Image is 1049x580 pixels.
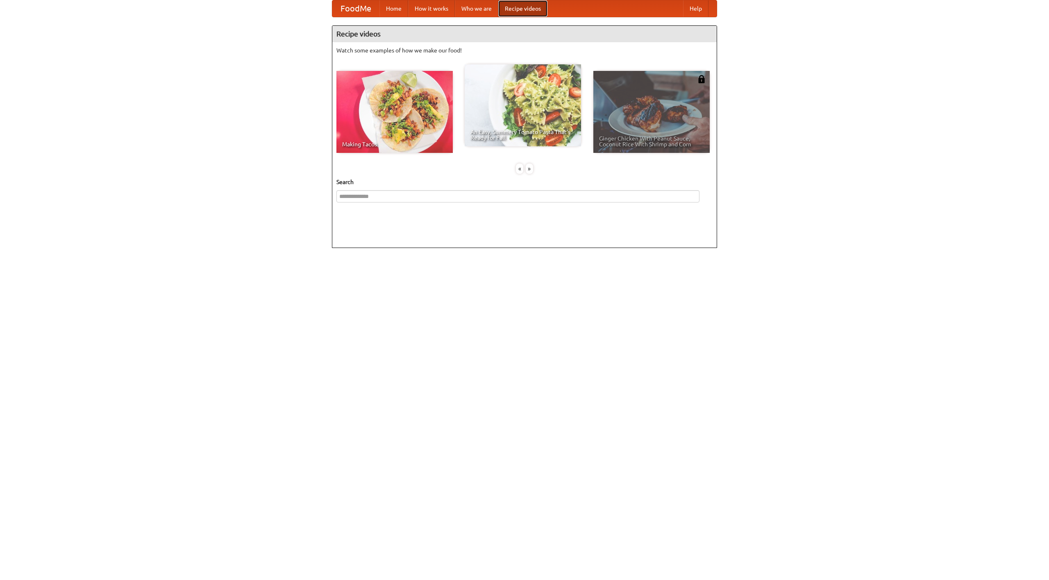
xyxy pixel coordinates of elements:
a: Recipe videos [498,0,547,17]
span: Making Tacos [342,141,447,147]
a: How it works [408,0,455,17]
a: Making Tacos [336,71,453,153]
a: An Easy, Summery Tomato Pasta That's Ready for Fall [465,64,581,146]
a: Help [683,0,708,17]
img: 483408.png [697,75,706,83]
div: « [516,164,523,174]
a: Home [379,0,408,17]
a: Who we are [455,0,498,17]
span: An Easy, Summery Tomato Pasta That's Ready for Fall [470,129,575,141]
a: FoodMe [332,0,379,17]
p: Watch some examples of how we make our food! [336,46,713,55]
h5: Search [336,178,713,186]
div: » [526,164,533,174]
h4: Recipe videos [332,26,717,42]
